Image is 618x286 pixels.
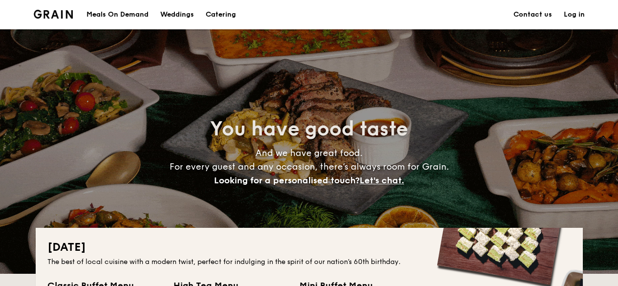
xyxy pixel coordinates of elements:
[47,240,571,255] h2: [DATE]
[34,10,73,19] a: Logotype
[34,10,73,19] img: Grain
[214,175,360,186] span: Looking for a personalised touch?
[210,117,408,141] span: You have good taste
[360,175,404,186] span: Let's chat.
[47,257,571,267] div: The best of local cuisine with a modern twist, perfect for indulging in the spirit of our nation’...
[170,148,449,186] span: And we have great food. For every guest and any occasion, there’s always room for Grain.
